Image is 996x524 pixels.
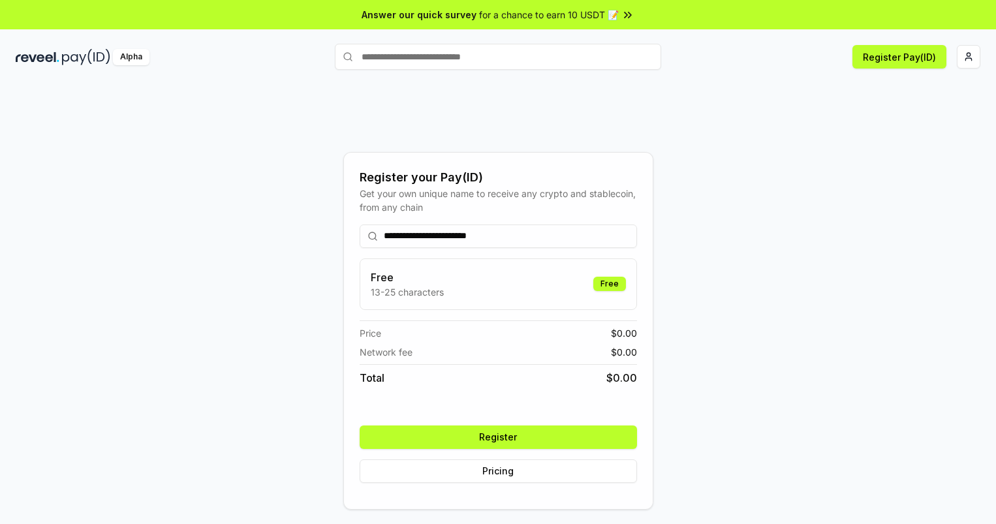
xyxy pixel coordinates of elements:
[360,168,637,187] div: Register your Pay(ID)
[852,45,946,69] button: Register Pay(ID)
[371,285,444,299] p: 13-25 characters
[360,370,384,386] span: Total
[593,277,626,291] div: Free
[360,326,381,340] span: Price
[606,370,637,386] span: $ 0.00
[62,49,110,65] img: pay_id
[16,49,59,65] img: reveel_dark
[362,8,476,22] span: Answer our quick survey
[113,49,149,65] div: Alpha
[479,8,619,22] span: for a chance to earn 10 USDT 📝
[360,187,637,214] div: Get your own unique name to receive any crypto and stablecoin, from any chain
[611,326,637,340] span: $ 0.00
[371,270,444,285] h3: Free
[360,345,412,359] span: Network fee
[360,425,637,449] button: Register
[360,459,637,483] button: Pricing
[611,345,637,359] span: $ 0.00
